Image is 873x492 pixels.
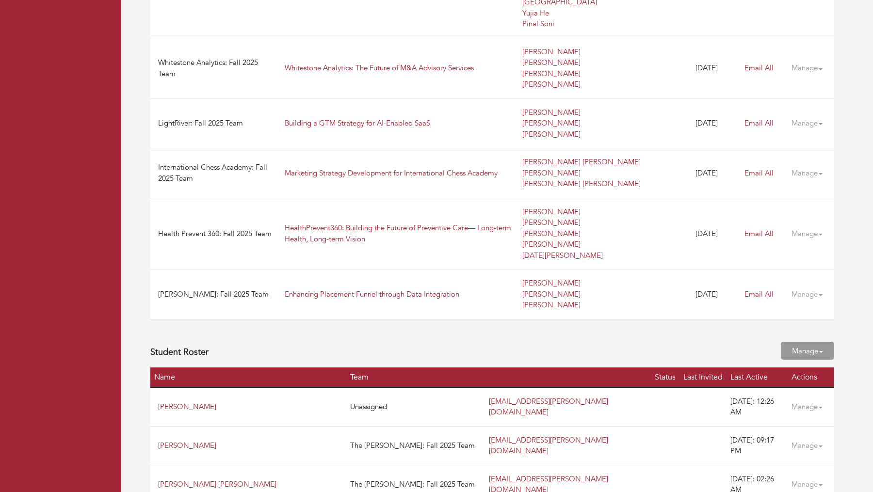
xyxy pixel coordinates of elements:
a: [PERSON_NAME] [158,402,216,412]
a: [PERSON_NAME] [522,207,581,217]
td: Health Prevent 360: Fall 2025 Team [150,198,281,270]
a: Email All [744,229,774,238]
td: International Chess Academy: Fall 2025 Team [150,148,281,198]
a: Email All [744,289,774,299]
a: [PERSON_NAME] [PERSON_NAME] [522,179,641,189]
a: [PERSON_NAME] [522,229,581,238]
td: LightRiver: Fall 2025 Team [150,98,281,148]
td: [DATE] [692,38,741,98]
a: [PERSON_NAME] [522,278,581,288]
th: Status [651,367,679,387]
a: Pinal Soni [522,19,554,29]
a: Enhancing Placement Funnel through Data Integration [285,289,459,299]
td: Unassigned [346,387,485,427]
td: [DATE] [692,148,741,198]
a: Manage [792,436,830,455]
a: Manage [792,224,830,243]
a: [PERSON_NAME] [522,218,581,227]
td: [DATE]: 12:26 AM [727,387,788,427]
a: Manage [792,59,830,78]
td: [DATE] [692,98,741,148]
a: Yujia He [522,8,549,18]
a: [PERSON_NAME] [522,58,581,67]
a: [PERSON_NAME] [522,300,581,310]
a: [PERSON_NAME] [522,47,581,57]
h4: Student Roster [150,347,209,358]
td: [DATE]: 09:17 PM [727,426,788,465]
td: [DATE] [692,198,741,270]
a: [PERSON_NAME] [PERSON_NAME] [522,157,641,167]
th: Last Invited [679,367,727,387]
a: [PERSON_NAME] [158,441,216,450]
a: Building a GTM Strategy for AI-Enabled SaaS [285,118,430,128]
a: [PERSON_NAME] [522,289,581,299]
td: The [PERSON_NAME]: Fall 2025 Team [346,426,485,465]
a: Name [154,372,175,382]
a: [PERSON_NAME] [522,69,581,79]
a: [PERSON_NAME] [522,118,581,128]
a: Email All [744,63,774,73]
a: Email All [744,168,774,178]
a: [PERSON_NAME] [522,168,581,178]
th: Last Active [727,367,788,387]
a: Manage [792,114,830,133]
a: [PERSON_NAME] [522,79,581,89]
a: HealthPrevent360: Building the Future of Preventive Care— Long-term Health, Long-term Vision [285,223,511,244]
a: Email All [489,372,519,382]
a: [PERSON_NAME] [522,239,581,249]
a: Whitestone Analytics: The Future of M&A Advisory Services [285,63,474,73]
a: [PERSON_NAME] [522,129,581,139]
a: Email All [744,118,774,128]
th: Actions [788,367,834,387]
a: Team [350,372,369,382]
td: Whitestone Analytics: Fall 2025 Team [150,38,281,98]
a: Manage [792,164,830,183]
td: [DATE] [692,270,741,319]
a: [PERSON_NAME] [522,108,581,117]
a: Manage [781,342,834,360]
a: [EMAIL_ADDRESS][PERSON_NAME][DOMAIN_NAME] [489,435,608,456]
a: Manage [792,285,830,304]
a: [DATE][PERSON_NAME] [522,251,603,260]
td: [PERSON_NAME]: Fall 2025 Team [150,270,281,319]
a: Manage [792,397,830,416]
a: Marketing Strategy Development for International Chess Academy [285,168,498,178]
a: [EMAIL_ADDRESS][PERSON_NAME][DOMAIN_NAME] [489,397,608,417]
a: [PERSON_NAME] [PERSON_NAME] [158,479,276,489]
